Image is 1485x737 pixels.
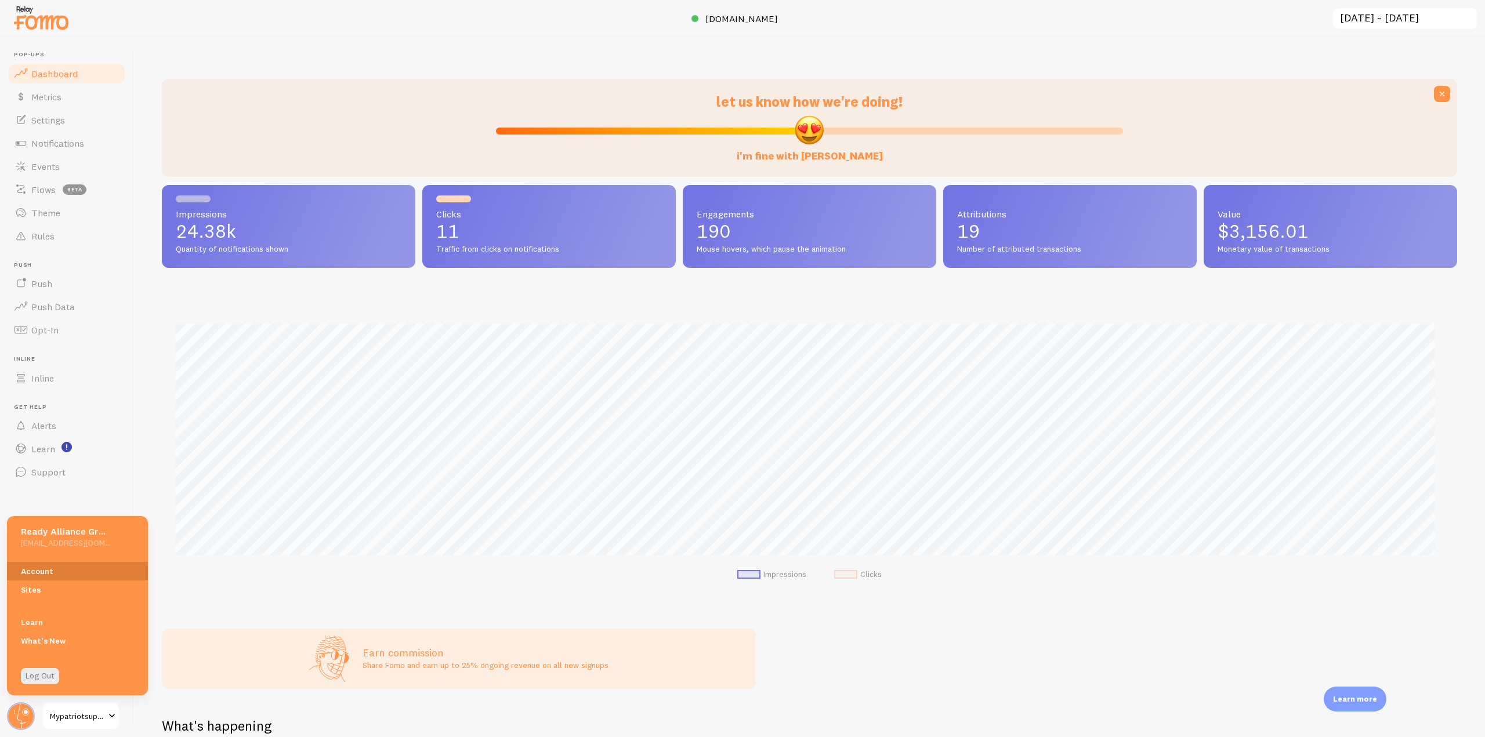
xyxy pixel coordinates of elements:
[7,132,126,155] a: Notifications
[31,466,66,478] span: Support
[176,222,401,241] p: 24.38k
[42,702,120,730] a: Mypatriotsupply
[7,178,126,201] a: Flows beta
[31,301,75,313] span: Push Data
[21,668,59,684] a: Log Out
[363,646,609,659] h3: Earn commission
[31,184,56,195] span: Flows
[737,569,806,580] li: Impressions
[697,209,922,219] span: Engagements
[957,222,1183,241] p: 19
[162,717,271,735] h2: What's happening
[716,93,903,110] span: let us know how we're doing!
[176,244,401,255] span: Quantity of notifications shown
[7,562,148,580] a: Account
[14,51,126,59] span: Pop-ups
[31,278,52,289] span: Push
[7,631,148,650] a: What's New
[31,420,56,431] span: Alerts
[14,404,126,411] span: Get Help
[31,137,84,149] span: Notifications
[7,580,148,599] a: Sites
[7,155,126,178] a: Events
[63,184,86,195] span: beta
[957,244,1183,255] span: Number of attributed transactions
[436,222,662,241] p: 11
[7,460,126,484] a: Support
[31,114,65,126] span: Settings
[737,138,883,163] label: i'm fine with [PERSON_NAME]
[7,437,126,460] a: Learn
[176,209,401,219] span: Impressions
[21,538,111,548] h5: [EMAIL_ADDRESS][DOMAIN_NAME]
[363,659,609,671] p: Share Fomo and earn up to 25% ongoing revenue on all new signups
[31,91,61,103] span: Metrics
[1333,694,1377,705] p: Learn more
[7,272,126,295] a: Push
[31,161,60,172] span: Events
[7,366,126,390] a: Inline
[7,318,126,342] a: Opt-In
[12,3,70,32] img: fomo-relay-logo-orange.svg
[50,709,105,723] span: Mypatriotsupply
[31,443,55,455] span: Learn
[7,201,126,224] a: Theme
[1324,687,1386,711] div: Learn more
[834,569,882,580] li: Clicks
[31,68,78,79] span: Dashboard
[436,209,662,219] span: Clicks
[31,372,54,384] span: Inline
[957,209,1183,219] span: Attributions
[697,222,922,241] p: 190
[7,414,126,437] a: Alerts
[1218,220,1309,242] span: $3,156.01
[1218,244,1443,255] span: Monetary value of transactions
[61,442,72,452] svg: <p>Watch New Feature Tutorials!</p>
[31,230,55,242] span: Rules
[31,324,59,336] span: Opt-In
[697,244,922,255] span: Mouse hovers, which pause the animation
[7,85,126,108] a: Metrics
[21,525,111,538] h5: Ready Alliance Group
[7,62,126,85] a: Dashboard
[7,613,148,631] a: Learn
[1218,209,1443,219] span: Value
[31,207,60,219] span: Theme
[794,114,825,146] img: emoji.png
[436,244,662,255] span: Traffic from clicks on notifications
[7,108,126,132] a: Settings
[7,295,126,318] a: Push Data
[7,224,126,248] a: Rules
[14,355,126,363] span: Inline
[14,262,126,269] span: Push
